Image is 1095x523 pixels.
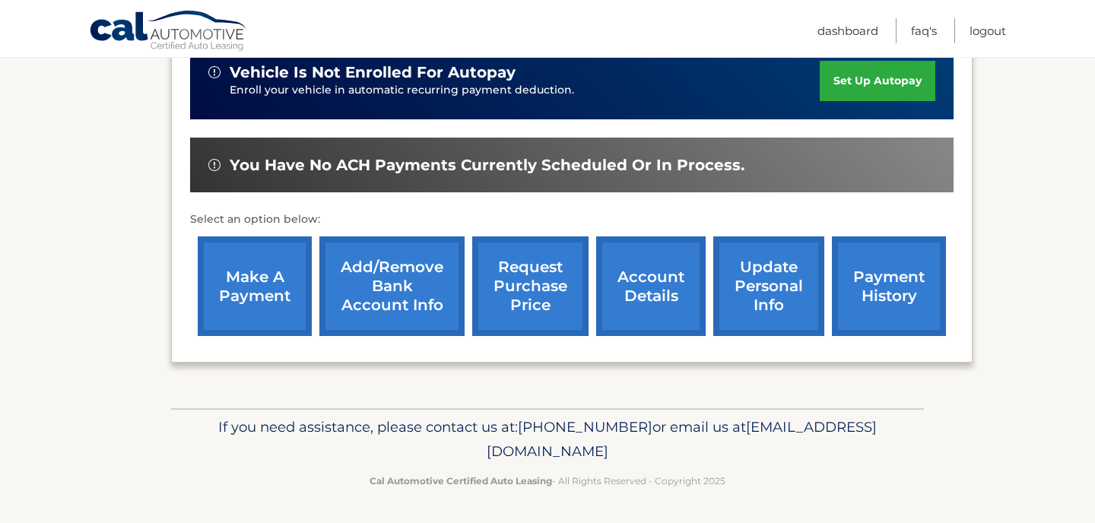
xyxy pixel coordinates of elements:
[190,211,954,229] p: Select an option below:
[319,236,465,336] a: Add/Remove bank account info
[832,236,946,336] a: payment history
[181,473,914,489] p: - All Rights Reserved - Copyright 2025
[230,82,820,99] p: Enroll your vehicle in automatic recurring payment deduction.
[911,18,937,43] a: FAQ's
[487,418,877,460] span: [EMAIL_ADDRESS][DOMAIN_NAME]
[472,236,589,336] a: request purchase price
[518,418,652,436] span: [PHONE_NUMBER]
[596,236,706,336] a: account details
[820,61,935,101] a: set up autopay
[230,63,516,82] span: vehicle is not enrolled for autopay
[208,66,221,78] img: alert-white.svg
[817,18,878,43] a: Dashboard
[198,236,312,336] a: make a payment
[208,159,221,171] img: alert-white.svg
[230,156,744,175] span: You have no ACH payments currently scheduled or in process.
[713,236,824,336] a: update personal info
[181,415,914,464] p: If you need assistance, please contact us at: or email us at
[970,18,1006,43] a: Logout
[370,475,552,487] strong: Cal Automotive Certified Auto Leasing
[89,10,249,54] a: Cal Automotive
